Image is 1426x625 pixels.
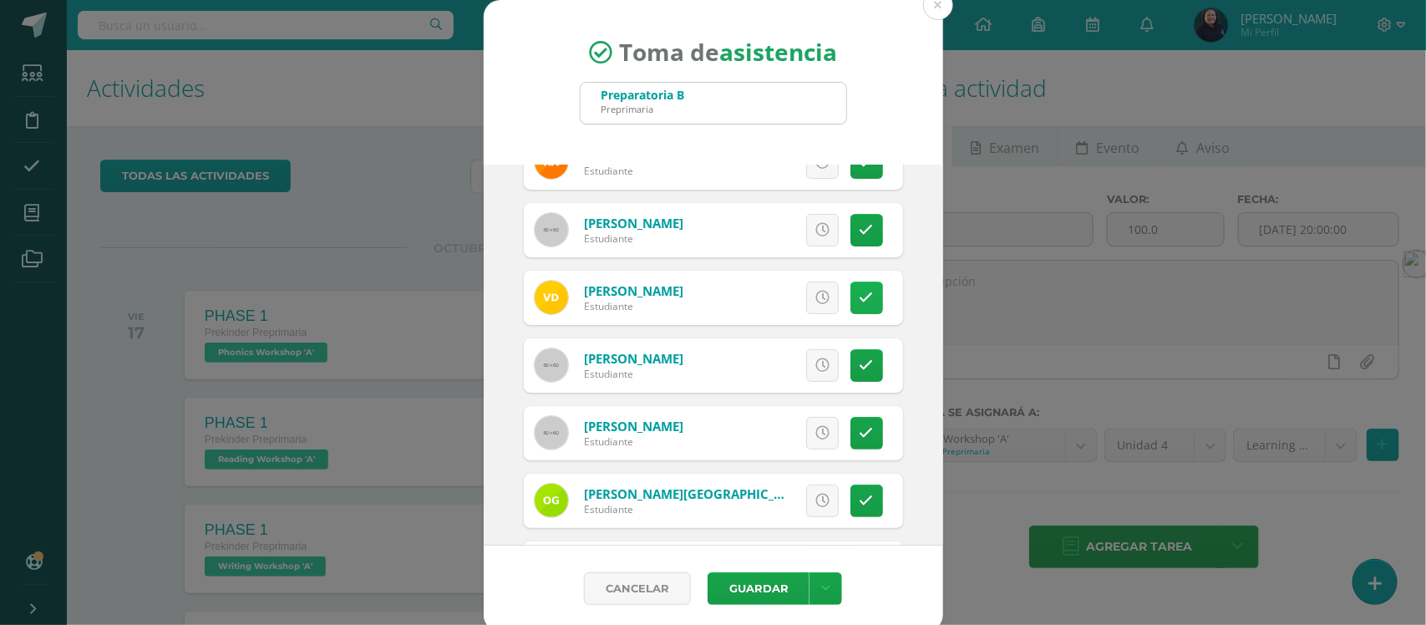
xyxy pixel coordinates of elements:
div: Estudiante [584,231,683,246]
input: Busca un grado o sección aquí... [581,83,846,124]
a: [PERSON_NAME][GEOGRAPHIC_DATA] [584,485,811,502]
a: [PERSON_NAME] [584,418,683,434]
span: Toma de [619,37,837,69]
img: 60x60 [535,213,568,246]
div: Estudiante [584,367,683,381]
div: Preparatoria B [601,87,685,103]
a: [PERSON_NAME] [584,282,683,299]
a: [PERSON_NAME] [584,215,683,231]
a: Cancelar [584,572,691,605]
img: 60x60 [535,348,568,382]
div: Estudiante [584,299,683,313]
img: daeb6b17d613ee68e9e32cf902c4612e.png [535,281,568,314]
button: Guardar [708,572,809,605]
img: 73981e1ed58e316cbb1d86e6e7d46d73.png [535,484,568,517]
a: [PERSON_NAME] [584,350,683,367]
img: 60x60 [535,416,568,450]
div: Estudiante [584,502,784,516]
div: Estudiante [584,164,683,178]
div: Estudiante [584,434,683,449]
strong: asistencia [719,37,837,69]
div: Preprimaria [601,103,685,115]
